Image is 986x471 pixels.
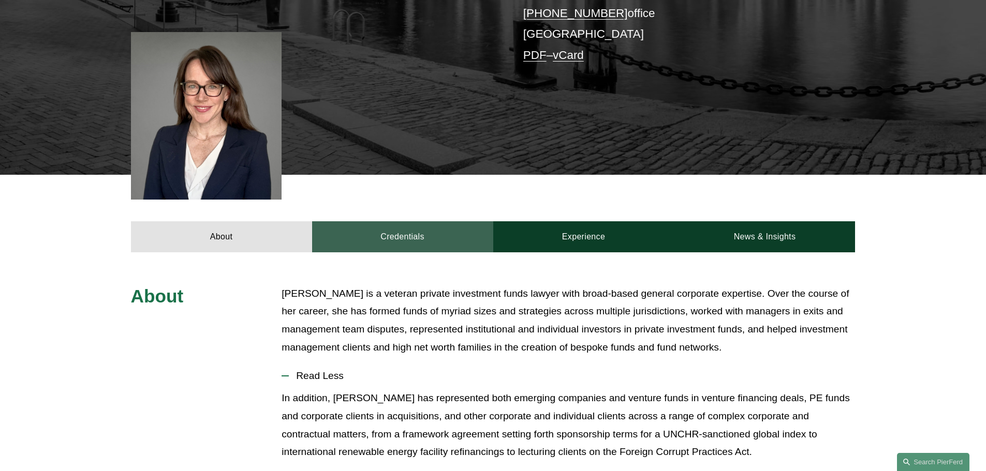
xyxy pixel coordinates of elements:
button: Read Less [282,362,855,389]
span: About [131,286,184,306]
p: In addition, [PERSON_NAME] has represented both emerging companies and venture funds in venture f... [282,389,855,461]
a: Search this site [897,453,969,471]
a: News & Insights [674,221,855,252]
a: About [131,221,312,252]
a: [PHONE_NUMBER] [523,7,628,20]
a: vCard [553,49,584,62]
a: Experience [493,221,674,252]
a: Credentials [312,221,493,252]
span: Read Less [289,370,855,382]
p: [PERSON_NAME] is a veteran private investment funds lawyer with broad-based general corporate exp... [282,285,855,356]
a: PDF [523,49,547,62]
